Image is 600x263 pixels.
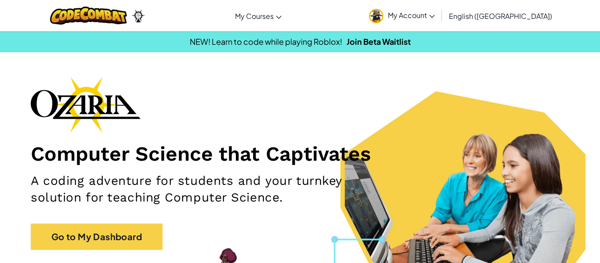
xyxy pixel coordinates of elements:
a: Go to My Dashboard [31,223,163,250]
span: My Courses [235,11,274,21]
span: NEW! Learn to code while playing Roblox! [190,36,342,47]
a: English ([GEOGRAPHIC_DATA]) [445,4,557,28]
a: Join Beta Waitlist [347,36,411,47]
img: avatar [369,9,383,23]
h1: Computer Science that Captivates [31,141,569,166]
h2: A coding adventure for students and your turnkey solution for teaching Computer Science. [31,173,391,206]
a: My Account [365,2,439,29]
img: Ozaria branding logo [31,76,141,133]
a: My Courses [231,4,286,28]
img: CodeCombat logo [50,7,127,25]
span: My Account [388,11,435,20]
img: Ozaria [131,9,145,22]
span: English ([GEOGRAPHIC_DATA]) [449,11,552,21]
